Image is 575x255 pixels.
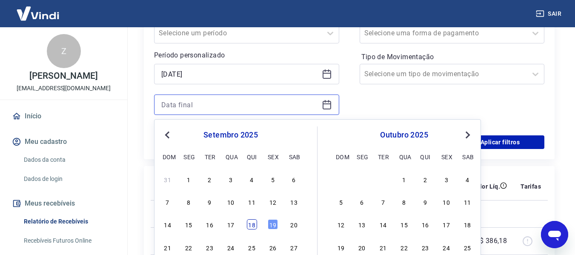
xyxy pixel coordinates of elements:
[289,152,299,162] div: sab
[521,182,541,191] p: Tarifas
[463,130,473,140] button: Next Month
[226,197,236,207] div: Choose quarta-feira, 10 de setembro de 2025
[378,152,388,162] div: ter
[357,152,367,162] div: seg
[336,242,346,252] div: Choose domingo, 19 de outubro de 2025
[226,152,236,162] div: qua
[154,50,339,60] p: Período personalizado
[336,219,346,229] div: Choose domingo, 12 de outubro de 2025
[161,98,318,111] input: Data final
[378,242,388,252] div: Choose terça-feira, 21 de outubro de 2025
[378,219,388,229] div: Choose terça-feira, 14 de outubro de 2025
[399,197,409,207] div: Choose quarta-feira, 8 de outubro de 2025
[289,197,299,207] div: Choose sábado, 13 de setembro de 2025
[420,174,430,184] div: Choose quinta-feira, 2 de outubro de 2025
[205,197,215,207] div: Choose terça-feira, 9 de setembro de 2025
[205,174,215,184] div: Choose terça-feira, 2 de setembro de 2025
[163,174,173,184] div: Choose domingo, 31 de agosto de 2025
[161,68,318,80] input: Data inicial
[20,151,117,169] a: Dados da conta
[472,182,500,191] p: Valor Líq.
[357,219,367,229] div: Choose segunda-feira, 13 de outubro de 2025
[462,197,472,207] div: Choose sábado, 11 de outubro de 2025
[420,219,430,229] div: Choose quinta-feira, 16 de outubro de 2025
[163,152,173,162] div: dom
[361,52,543,62] label: Tipo de Movimentação
[420,242,430,252] div: Choose quinta-feira, 23 de outubro de 2025
[20,170,117,188] a: Dados de login
[441,197,452,207] div: Choose sexta-feira, 10 de outubro de 2025
[456,135,544,149] button: Aplicar filtros
[420,152,430,162] div: qui
[268,219,278,229] div: Choose sexta-feira, 19 de setembro de 2025
[205,242,215,252] div: Choose terça-feira, 23 de setembro de 2025
[357,197,367,207] div: Choose segunda-feira, 6 de outubro de 2025
[226,242,236,252] div: Choose quarta-feira, 24 de setembro de 2025
[183,174,194,184] div: Choose segunda-feira, 1 de setembro de 2025
[247,152,257,162] div: qui
[20,232,117,249] a: Recebíveis Futuros Online
[10,194,117,213] button: Meus recebíveis
[420,197,430,207] div: Choose quinta-feira, 9 de outubro de 2025
[163,219,173,229] div: Choose domingo, 14 de setembro de 2025
[17,84,111,93] p: [EMAIL_ADDRESS][DOMAIN_NAME]
[268,174,278,184] div: Choose sexta-feira, 5 de setembro de 2025
[268,152,278,162] div: sex
[462,219,472,229] div: Choose sábado, 18 de outubro de 2025
[399,174,409,184] div: Choose quarta-feira, 1 de outubro de 2025
[10,0,66,26] img: Vindi
[357,242,367,252] div: Choose segunda-feira, 20 de outubro de 2025
[473,236,507,246] p: -R$ 386,18
[47,34,81,68] div: Z
[163,197,173,207] div: Choose domingo, 7 de setembro de 2025
[247,242,257,252] div: Choose quinta-feira, 25 de setembro de 2025
[10,132,117,151] button: Meu cadastro
[399,219,409,229] div: Choose quarta-feira, 15 de outubro de 2025
[289,242,299,252] div: Choose sábado, 27 de setembro de 2025
[226,219,236,229] div: Choose quarta-feira, 17 de setembro de 2025
[163,242,173,252] div: Choose domingo, 21 de setembro de 2025
[534,6,565,22] button: Sair
[247,174,257,184] div: Choose quinta-feira, 4 de setembro de 2025
[10,107,117,126] a: Início
[183,152,194,162] div: seg
[399,152,409,162] div: qua
[378,197,388,207] div: Choose terça-feira, 7 de outubro de 2025
[161,130,300,140] div: setembro 2025
[20,213,117,230] a: Relatório de Recebíveis
[247,197,257,207] div: Choose quinta-feira, 11 de setembro de 2025
[336,174,346,184] div: Choose domingo, 28 de setembro de 2025
[462,152,472,162] div: sab
[162,130,172,140] button: Previous Month
[441,174,452,184] div: Choose sexta-feira, 3 de outubro de 2025
[336,152,346,162] div: dom
[441,219,452,229] div: Choose sexta-feira, 17 de outubro de 2025
[226,174,236,184] div: Choose quarta-feira, 3 de setembro de 2025
[268,242,278,252] div: Choose sexta-feira, 26 de setembro de 2025
[462,174,472,184] div: Choose sábado, 4 de outubro de 2025
[183,242,194,252] div: Choose segunda-feira, 22 de setembro de 2025
[247,219,257,229] div: Choose quinta-feira, 18 de setembro de 2025
[205,219,215,229] div: Choose terça-feira, 16 de setembro de 2025
[541,221,568,248] iframe: Botão para abrir a janela de mensagens
[399,242,409,252] div: Choose quarta-feira, 22 de outubro de 2025
[462,242,472,252] div: Choose sábado, 25 de outubro de 2025
[441,152,452,162] div: sex
[335,130,474,140] div: outubro 2025
[441,242,452,252] div: Choose sexta-feira, 24 de outubro de 2025
[205,152,215,162] div: ter
[289,174,299,184] div: Choose sábado, 6 de setembro de 2025
[268,197,278,207] div: Choose sexta-feira, 12 de setembro de 2025
[357,174,367,184] div: Choose segunda-feira, 29 de setembro de 2025
[183,197,194,207] div: Choose segunda-feira, 8 de setembro de 2025
[183,219,194,229] div: Choose segunda-feira, 15 de setembro de 2025
[378,174,388,184] div: Choose terça-feira, 30 de setembro de 2025
[336,197,346,207] div: Choose domingo, 5 de outubro de 2025
[289,219,299,229] div: Choose sábado, 20 de setembro de 2025
[29,72,97,80] p: [PERSON_NAME]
